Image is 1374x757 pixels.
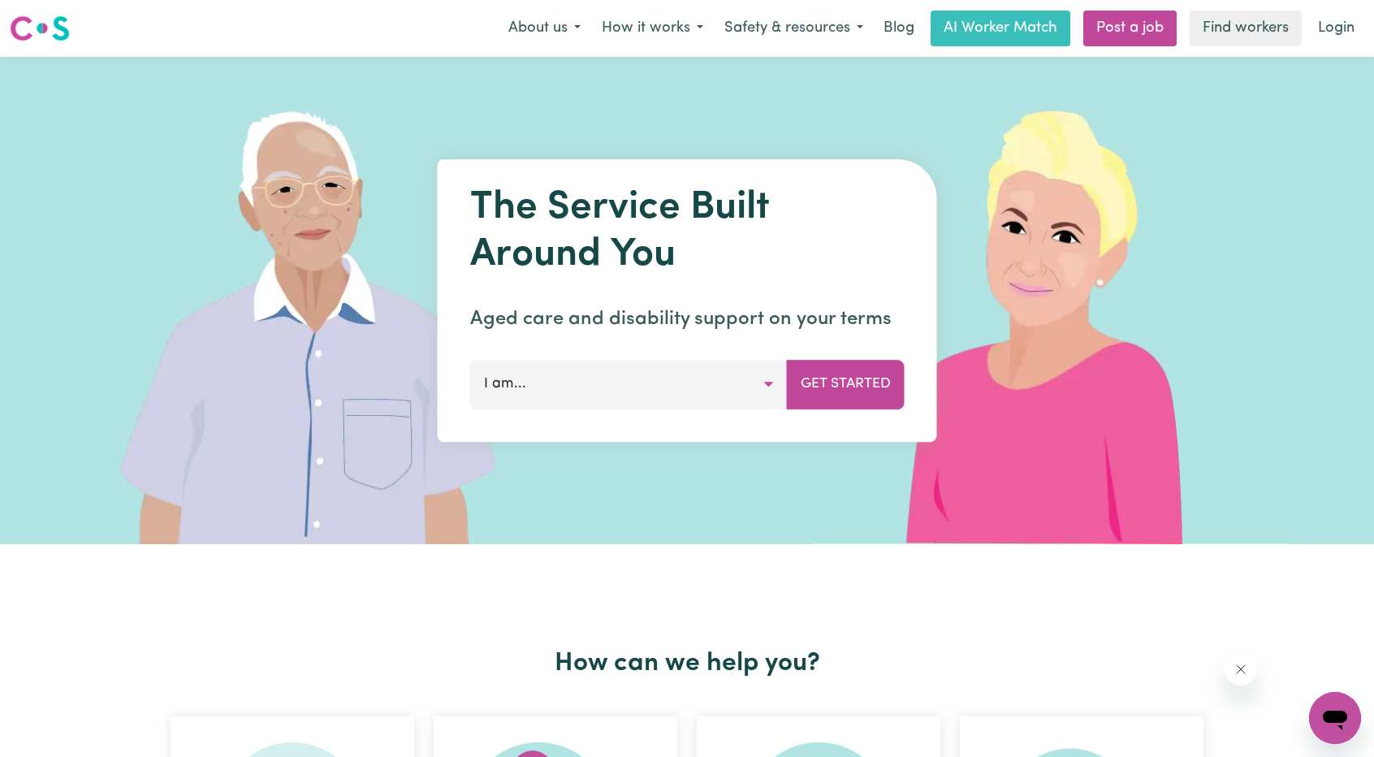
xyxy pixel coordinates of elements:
p: Aged care and disability support on your terms [470,305,905,334]
button: Safety & resources [714,11,874,45]
button: Get Started [787,360,905,409]
h2: How can we help you? [161,648,1213,679]
button: About us [498,11,591,45]
a: Find workers [1190,11,1302,46]
a: Blog [874,11,924,46]
iframe: Button to launch messaging window [1309,692,1361,744]
a: Login [1308,11,1364,46]
span: Need any help? [10,11,98,24]
button: I am... [470,360,788,409]
button: How it works [591,11,714,45]
a: Post a job [1083,11,1177,46]
a: Careseekers logo [10,10,70,47]
a: AI Worker Match [931,11,1070,46]
h1: The Service Built Around You [470,185,905,279]
iframe: Close message [1225,653,1257,686]
img: Careseekers logo [10,14,70,43]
